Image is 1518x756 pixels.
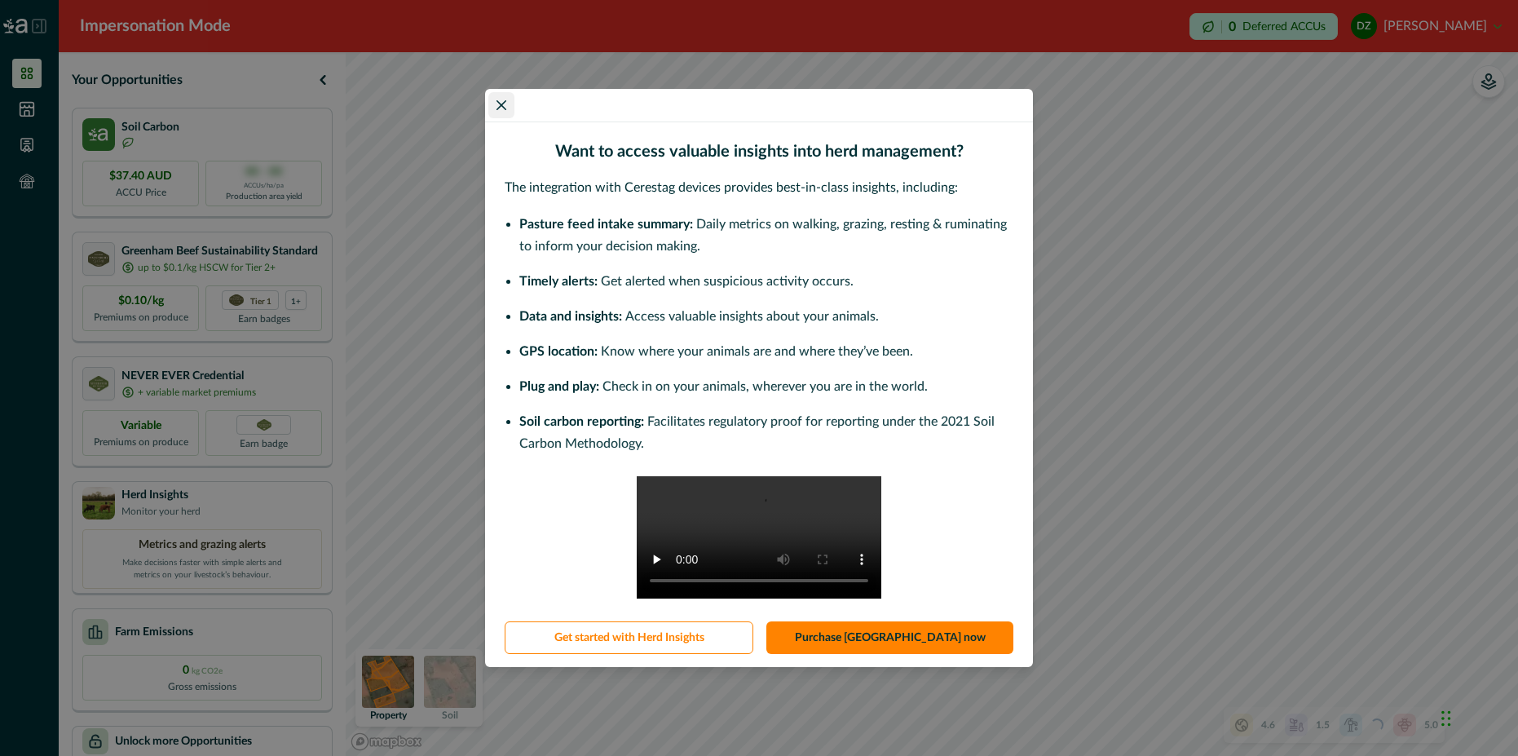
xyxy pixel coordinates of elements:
[505,178,1013,197] p: The integration with Cerestag devices provides best-in-class insights, including:
[602,380,928,393] span: Check in on your animals, wherever you are in the world.
[519,415,995,450] span: Facilitates regulatory proof for reporting under the 2021 Soil Carbon Methodology.
[519,380,599,393] span: Plug and play:
[519,275,598,288] span: Timely alerts:
[519,415,644,428] span: Soil carbon reporting:
[519,218,1007,253] span: Daily metrics on walking, grazing, resting & ruminating to inform your decision making.
[519,310,622,323] span: Data and insights:
[505,142,1013,161] h2: Want to access valuable insights into herd management?
[1441,694,1451,743] div: Drag
[488,92,514,118] button: Close
[766,621,1013,654] a: Purchase [GEOGRAPHIC_DATA] now
[519,345,598,358] span: GPS location:
[505,621,753,654] button: Get started with Herd Insights
[601,345,913,358] span: Know where your animals are and where they’ve been.
[625,310,879,323] span: Access valuable insights about your animals.
[519,218,693,231] span: Pasture feed intake summary:
[1436,678,1518,756] iframe: Chat Widget
[601,275,854,288] span: Get alerted when suspicious activity occurs.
